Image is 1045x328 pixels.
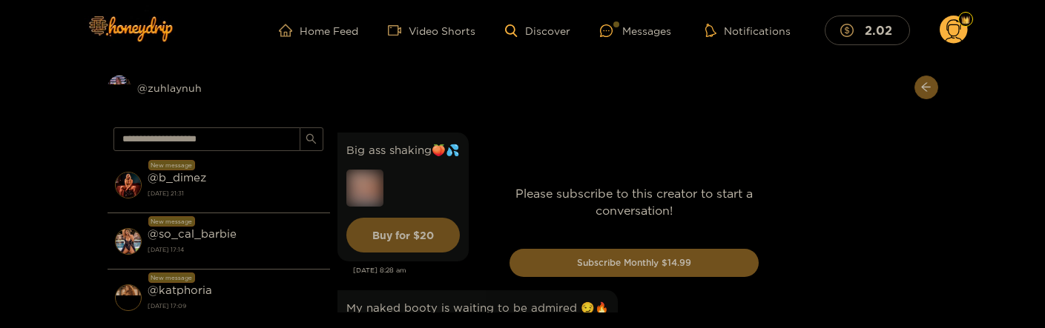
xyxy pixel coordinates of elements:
strong: @ katphoria [148,284,212,296]
button: Notifications [701,23,795,38]
img: conversation [115,172,142,198]
span: dollar [840,24,861,37]
span: search [306,133,317,146]
a: Video Shorts [388,24,475,37]
strong: @ so_cal_barbie [148,227,237,240]
img: Fan Level [961,16,970,24]
button: arrow-left [914,76,938,99]
mark: 2.02 [863,22,894,38]
a: Discover [505,24,570,37]
img: conversation [115,228,142,255]
span: video-camera [388,24,409,37]
span: home [279,24,300,37]
strong: [DATE] 17:14 [148,243,323,256]
strong: [DATE] 17:09 [148,299,323,312]
div: New message [148,272,195,283]
div: New message [148,216,195,227]
div: New message [148,160,195,170]
strong: @ b_dimez [148,171,206,184]
button: 2.02 [825,16,910,44]
div: Messages [600,22,671,39]
img: conversation [115,284,142,311]
div: @zuhlaynuh [108,76,330,99]
button: Subscribe Monthly $14.99 [510,249,759,277]
strong: [DATE] 21:31 [148,187,323,200]
button: search [300,127,323,151]
p: Please subscribe to this creator to start a conversation! [510,185,759,219]
span: arrow-left [920,81,932,94]
a: Home Feed [279,24,358,37]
